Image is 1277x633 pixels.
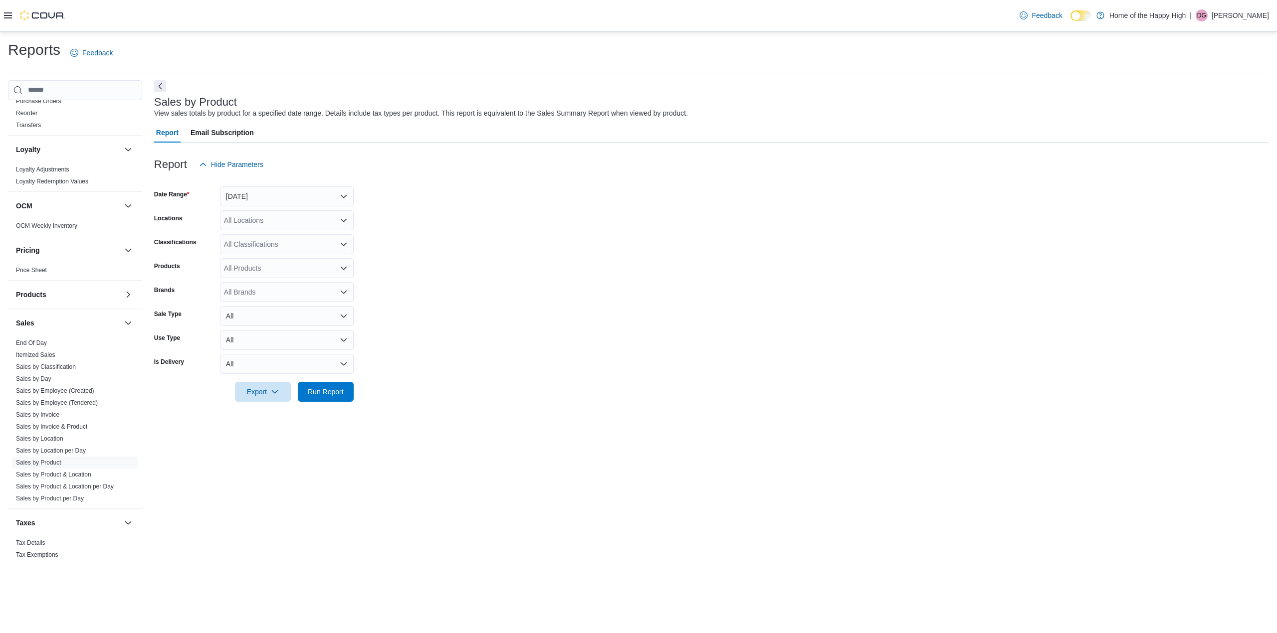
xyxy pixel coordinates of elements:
[16,110,37,117] a: Reorder
[16,165,69,173] span: Loyalty Adjustments
[220,354,354,374] button: All
[16,447,86,454] a: Sales by Location per Day
[16,145,120,155] button: Loyalty
[16,447,86,455] span: Sales by Location per Day
[340,264,348,272] button: Open list of options
[8,220,142,236] div: OCM
[16,351,55,358] a: Itemized Sales
[20,10,65,20] img: Cova
[122,517,134,529] button: Taxes
[16,363,76,371] span: Sales by Classification
[154,80,166,92] button: Next
[16,387,94,395] span: Sales by Employee (Created)
[154,214,183,222] label: Locations
[16,266,47,274] span: Price Sheet
[122,200,134,212] button: OCM
[16,435,63,443] span: Sales by Location
[16,375,51,383] span: Sales by Day
[16,145,40,155] h3: Loyalty
[16,363,76,370] a: Sales by Classification
[16,471,91,478] span: Sales by Product & Location
[154,238,197,246] label: Classifications
[8,264,142,280] div: Pricing
[16,201,120,211] button: OCM
[154,108,688,119] div: View sales totals by product for a specified date range. Details include tax types per product. T...
[1070,10,1091,21] input: Dark Mode
[16,222,77,230] span: OCM Weekly Inventory
[16,471,91,478] a: Sales by Product & Location
[122,244,134,256] button: Pricing
[8,40,60,60] h1: Reports
[235,382,291,402] button: Export
[154,158,187,170] h3: Report
[16,201,32,211] h3: OCM
[16,318,120,328] button: Sales
[16,518,35,528] h3: Taxes
[16,375,51,382] a: Sales by Day
[1197,9,1206,21] span: DG
[16,539,45,547] span: Tax Details
[191,123,254,143] span: Email Subscription
[16,178,88,185] a: Loyalty Redemption Values
[16,387,94,394] a: Sales by Employee (Created)
[298,382,354,402] button: Run Report
[16,399,98,407] span: Sales by Employee (Tendered)
[1196,9,1208,21] div: Deena Gaudreau
[16,122,41,129] a: Transfers
[1032,10,1062,20] span: Feedback
[308,387,344,397] span: Run Report
[16,121,41,129] span: Transfers
[16,245,39,255] h3: Pricing
[154,310,182,318] label: Sale Type
[241,382,285,402] span: Export
[16,483,114,490] a: Sales by Product & Location per Day
[154,262,180,270] label: Products
[16,435,63,442] a: Sales by Location
[16,459,61,466] a: Sales by Product
[16,482,114,490] span: Sales by Product & Location per Day
[154,190,190,198] label: Date Range
[16,222,77,229] a: OCM Weekly Inventory
[16,539,45,546] a: Tax Details
[16,551,58,559] span: Tax Exemptions
[16,494,84,502] span: Sales by Product per Day
[154,286,175,294] label: Brands
[154,358,184,366] label: Is Delivery
[16,166,69,173] a: Loyalty Adjustments
[16,399,98,406] a: Sales by Employee (Tendered)
[16,267,47,274] a: Price Sheet
[16,109,37,117] span: Reorder
[154,96,237,108] h3: Sales by Product
[122,289,134,301] button: Products
[122,317,134,329] button: Sales
[16,245,120,255] button: Pricing
[1190,9,1192,21] p: |
[156,123,179,143] span: Report
[1109,9,1186,21] p: Home of the Happy High
[1212,9,1269,21] p: [PERSON_NAME]
[16,318,34,328] h3: Sales
[220,306,354,326] button: All
[16,518,120,528] button: Taxes
[8,537,142,565] div: Taxes
[16,351,55,359] span: Itemized Sales
[16,339,47,346] a: End Of Day
[220,330,354,350] button: All
[122,144,134,156] button: Loyalty
[195,155,267,174] button: Hide Parameters
[16,459,61,467] span: Sales by Product
[340,240,348,248] button: Open list of options
[66,43,117,63] a: Feedback
[16,411,59,419] span: Sales by Invoice
[340,288,348,296] button: Open list of options
[16,290,120,300] button: Products
[1016,5,1066,25] a: Feedback
[211,159,263,169] span: Hide Parameters
[16,290,46,300] h3: Products
[16,423,87,430] a: Sales by Invoice & Product
[16,551,58,558] a: Tax Exemptions
[8,163,142,191] div: Loyalty
[16,423,87,431] span: Sales by Invoice & Product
